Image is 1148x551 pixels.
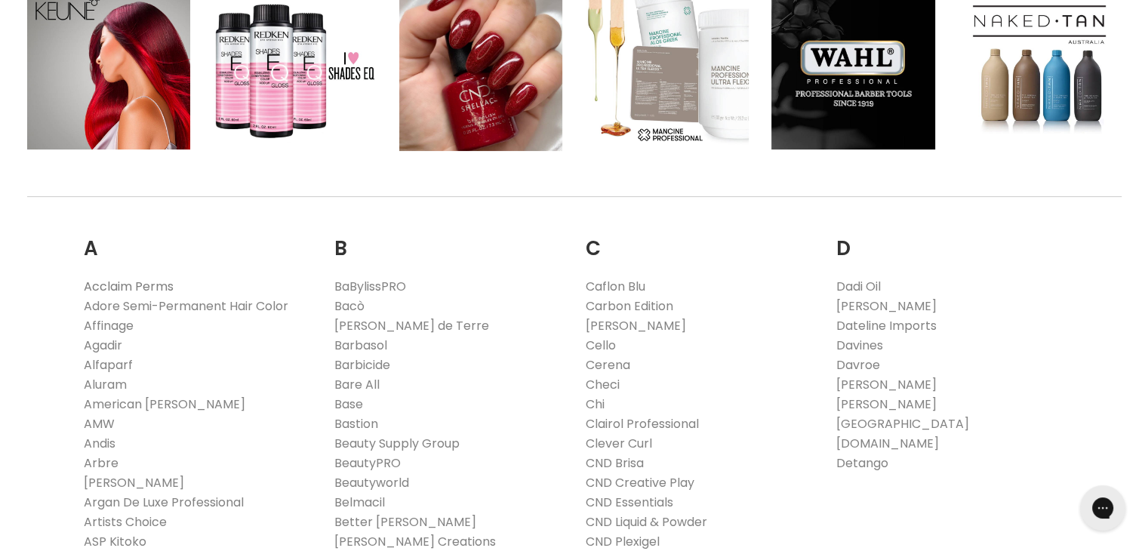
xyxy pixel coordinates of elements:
[836,356,880,374] a: Davroe
[586,278,645,295] a: Caflon Blu
[334,513,476,531] a: Better [PERSON_NAME]
[586,214,814,264] h2: C
[836,454,888,472] a: Detango
[84,356,133,374] a: Alfaparf
[84,513,167,531] a: Artists Choice
[586,396,605,413] a: Chi
[84,494,244,511] a: Argan De Luxe Professional
[334,337,387,354] a: Barbasol
[84,337,122,354] a: Agadir
[586,435,652,452] a: Clever Curl
[334,454,401,472] a: BeautyPRO
[334,214,563,264] h2: B
[334,396,363,413] a: Base
[84,278,174,295] a: Acclaim Perms
[334,533,496,550] a: [PERSON_NAME] Creations
[84,376,127,393] a: Aluram
[836,214,1065,264] h2: D
[84,415,115,432] a: AMW
[334,278,406,295] a: BaBylissPRO
[84,297,288,315] a: Adore Semi-Permanent Hair Color
[586,415,699,432] a: Clairol Professional
[334,317,489,334] a: [PERSON_NAME] de Terre
[84,454,118,472] a: Arbre
[836,376,937,393] a: [PERSON_NAME]
[586,356,630,374] a: Cerena
[334,415,378,432] a: Bastion
[586,337,616,354] a: Cello
[84,214,312,264] h2: A
[836,337,883,354] a: Davines
[836,317,937,334] a: Dateline Imports
[836,278,881,295] a: Dadi Oil
[84,396,245,413] a: American [PERSON_NAME]
[84,317,134,334] a: Affinage
[586,474,694,491] a: CND Creative Play
[84,474,184,491] a: [PERSON_NAME]
[334,376,380,393] a: Bare All
[586,494,673,511] a: CND Essentials
[836,415,969,432] a: [GEOGRAPHIC_DATA]
[586,513,707,531] a: CND Liquid & Powder
[586,454,644,472] a: CND Brisa
[836,435,939,452] a: [DOMAIN_NAME]
[84,533,146,550] a: ASP Kitoko
[334,297,365,315] a: Bacò
[586,533,660,550] a: CND Plexigel
[836,396,937,413] a: [PERSON_NAME]
[586,297,673,315] a: Carbon Edition
[334,435,460,452] a: Beauty Supply Group
[334,494,385,511] a: Belmacil
[1073,480,1133,536] iframe: Gorgias live chat messenger
[836,297,937,315] a: [PERSON_NAME]
[334,356,390,374] a: Barbicide
[334,474,409,491] a: Beautyworld
[586,376,620,393] a: Checi
[586,317,686,334] a: [PERSON_NAME]
[84,435,115,452] a: Andis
